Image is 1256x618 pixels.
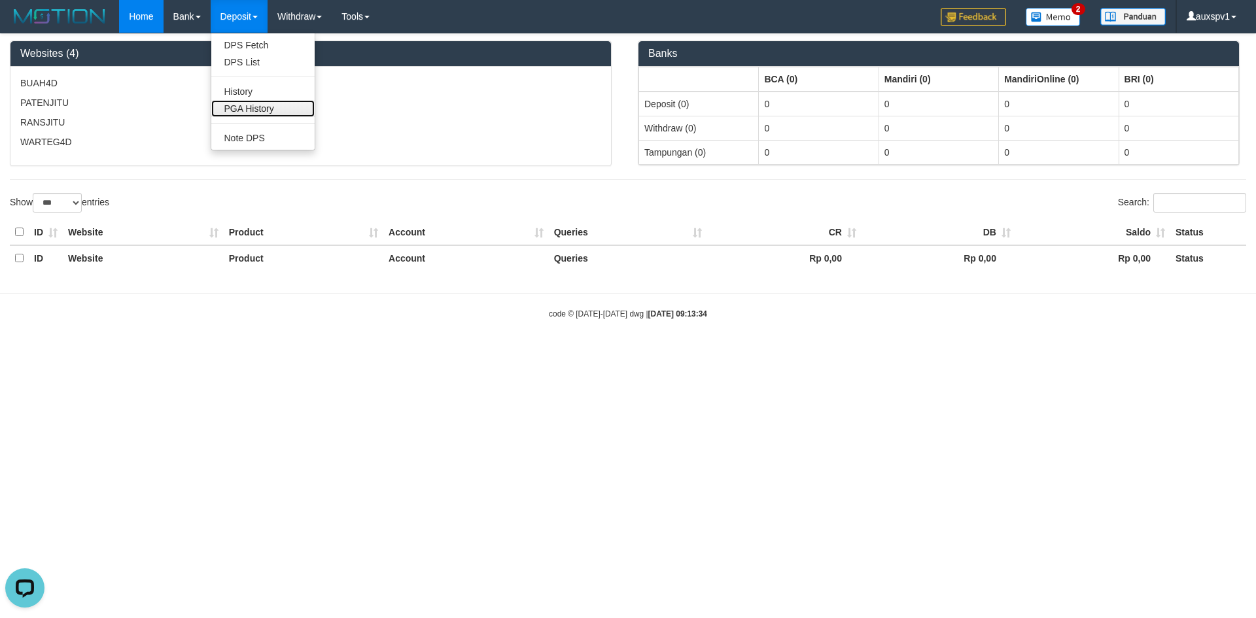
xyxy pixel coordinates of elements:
img: panduan.png [1100,8,1166,26]
th: Status [1170,220,1246,245]
strong: [DATE] 09:13:34 [648,309,707,318]
th: Saldo [1016,220,1170,245]
a: Note DPS [211,129,315,146]
h3: Websites (4) [20,48,601,60]
td: 0 [999,140,1119,164]
button: Open LiveChat chat widget [5,5,44,44]
p: BUAH4D [20,77,601,90]
td: 0 [1119,92,1238,116]
td: 0 [879,92,998,116]
th: Account [383,245,549,271]
th: Website [63,245,224,271]
label: Show entries [10,193,109,213]
th: Group: activate to sort column ascending [879,67,998,92]
th: Website [63,220,224,245]
th: Queries [549,245,707,271]
a: DPS Fetch [211,37,315,54]
select: Showentries [33,193,82,213]
td: 0 [1119,116,1238,140]
a: PGA History [211,100,315,117]
input: Search: [1153,193,1246,213]
th: Group: activate to sort column ascending [999,67,1119,92]
td: Deposit (0) [639,92,759,116]
td: 0 [879,140,998,164]
span: 2 [1072,3,1085,15]
th: Group: activate to sort column ascending [1119,67,1238,92]
td: 0 [759,140,879,164]
td: 0 [999,92,1119,116]
small: code © [DATE]-[DATE] dwg | [549,309,707,318]
th: Group: activate to sort column ascending [759,67,879,92]
a: History [211,83,315,100]
img: Feedback.jpg [941,8,1006,26]
td: 0 [759,92,879,116]
td: 0 [999,116,1119,140]
td: Withdraw (0) [639,116,759,140]
p: WARTEG4D [20,135,601,148]
td: Tampungan (0) [639,140,759,164]
th: Product [224,245,383,271]
img: Button%20Memo.svg [1026,8,1081,26]
th: Group: activate to sort column ascending [639,67,759,92]
th: Rp 0,00 [862,245,1016,271]
p: RANSJITU [20,116,601,129]
th: CR [707,220,862,245]
th: Status [1170,245,1246,271]
img: MOTION_logo.png [10,7,109,26]
th: Rp 0,00 [1016,245,1170,271]
th: ID [29,220,63,245]
td: 0 [1119,140,1238,164]
h3: Banks [648,48,1229,60]
label: Search: [1118,193,1246,213]
td: 0 [759,116,879,140]
th: Rp 0,00 [707,245,862,271]
th: Queries [549,220,707,245]
th: ID [29,245,63,271]
td: 0 [879,116,998,140]
p: PATENJITU [20,96,601,109]
th: Account [383,220,549,245]
th: DB [862,220,1016,245]
th: Product [224,220,383,245]
a: DPS List [211,54,315,71]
